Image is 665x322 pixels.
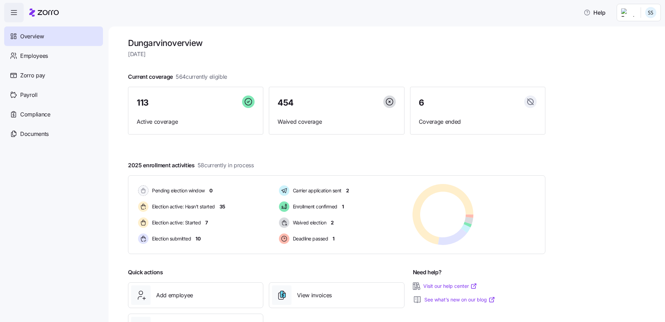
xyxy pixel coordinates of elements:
a: Zorro pay [4,66,103,85]
span: [DATE] [128,50,545,59]
a: Overview [4,26,103,46]
span: 58 currently in process [198,161,254,170]
span: 0 [209,187,213,194]
span: Election active: Hasn't started [150,203,215,210]
a: See what’s new on our blog [424,296,495,303]
span: 7 [205,219,208,226]
span: 564 currently eligible [176,72,227,81]
span: Payroll [20,91,38,99]
span: Zorro pay [20,71,45,80]
span: 2 [346,187,349,194]
span: Carrier application sent [291,187,342,194]
span: 10 [195,235,200,242]
span: Need help? [413,268,442,277]
span: Pending election window [150,187,205,194]
span: 6 [419,99,424,107]
span: Help [584,8,606,17]
span: 2025 enrollment activities [128,161,254,170]
span: 454 [278,99,294,107]
a: Visit our help center [423,283,477,290]
a: Documents [4,124,103,144]
span: Overview [20,32,44,41]
span: 1 [342,203,344,210]
span: Active coverage [137,117,255,126]
span: 35 [219,203,225,210]
span: 113 [137,99,149,107]
h1: Dungarvin overview [128,38,545,48]
span: View invoices [297,291,332,300]
span: Coverage ended [419,117,537,126]
span: Waived election [291,219,327,226]
span: Current coverage [128,72,227,81]
span: Quick actions [128,268,163,277]
a: Employees [4,46,103,66]
a: Payroll [4,85,103,105]
img: Employer logo [621,8,635,17]
a: Compliance [4,105,103,124]
span: Election submitted [150,235,191,242]
button: Help [578,6,611,20]
span: Documents [20,130,49,138]
span: 2 [331,219,334,226]
span: 1 [332,235,335,242]
span: Compliance [20,110,50,119]
span: Election active: Started [150,219,201,226]
img: b3a65cbeab486ed89755b86cd886e362 [645,7,656,18]
span: Waived coverage [278,117,395,126]
span: Enrollment confirmed [291,203,337,210]
span: Add employee [156,291,193,300]
span: Deadline passed [291,235,328,242]
span: Employees [20,52,48,60]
